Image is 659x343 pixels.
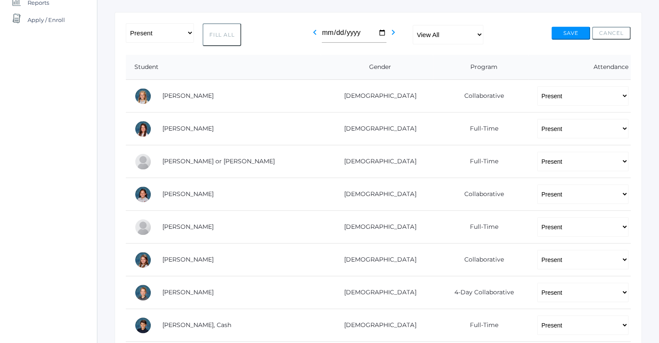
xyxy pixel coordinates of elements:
[134,218,152,236] div: Wyatt Ferris
[592,27,631,40] button: Cancel
[551,27,590,40] button: Save
[162,256,214,263] a: [PERSON_NAME]
[162,92,214,100] a: [PERSON_NAME]
[321,112,433,145] td: [DEMOGRAPHIC_DATA]
[433,309,528,342] td: Full-Time
[162,321,231,329] a: [PERSON_NAME], Cash
[202,23,241,46] button: Fill All
[388,27,398,37] i: chevron_right
[134,251,152,268] div: Louisa Hamilton
[134,120,152,137] div: Grace Carpenter
[433,80,528,112] td: Collaborative
[321,55,433,80] th: Gender
[321,243,433,276] td: [DEMOGRAPHIC_DATA]
[134,186,152,203] div: Esperanza Ewing
[321,309,433,342] td: [DEMOGRAPHIC_DATA]
[310,27,320,37] i: chevron_left
[321,276,433,309] td: [DEMOGRAPHIC_DATA]
[162,223,214,231] a: [PERSON_NAME]
[321,80,433,112] td: [DEMOGRAPHIC_DATA]
[134,153,152,170] div: Thomas or Tom Cope
[162,190,214,198] a: [PERSON_NAME]
[433,243,528,276] td: Collaborative
[433,178,528,211] td: Collaborative
[321,178,433,211] td: [DEMOGRAPHIC_DATA]
[28,11,65,28] span: Apply / Enroll
[528,55,631,80] th: Attendance
[162,288,214,296] a: [PERSON_NAME]
[433,276,528,309] td: 4-Day Collaborative
[134,317,152,334] div: Cash Kilian
[134,284,152,301] div: Grant Hein
[433,145,528,178] td: Full-Time
[321,211,433,243] td: [DEMOGRAPHIC_DATA]
[310,31,320,39] a: chevron_left
[433,55,528,80] th: Program
[162,157,275,165] a: [PERSON_NAME] or [PERSON_NAME]
[433,211,528,243] td: Full-Time
[388,31,398,39] a: chevron_right
[321,145,433,178] td: [DEMOGRAPHIC_DATA]
[433,112,528,145] td: Full-Time
[162,125,214,132] a: [PERSON_NAME]
[134,87,152,105] div: Paige Albanese
[126,55,321,80] th: Student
